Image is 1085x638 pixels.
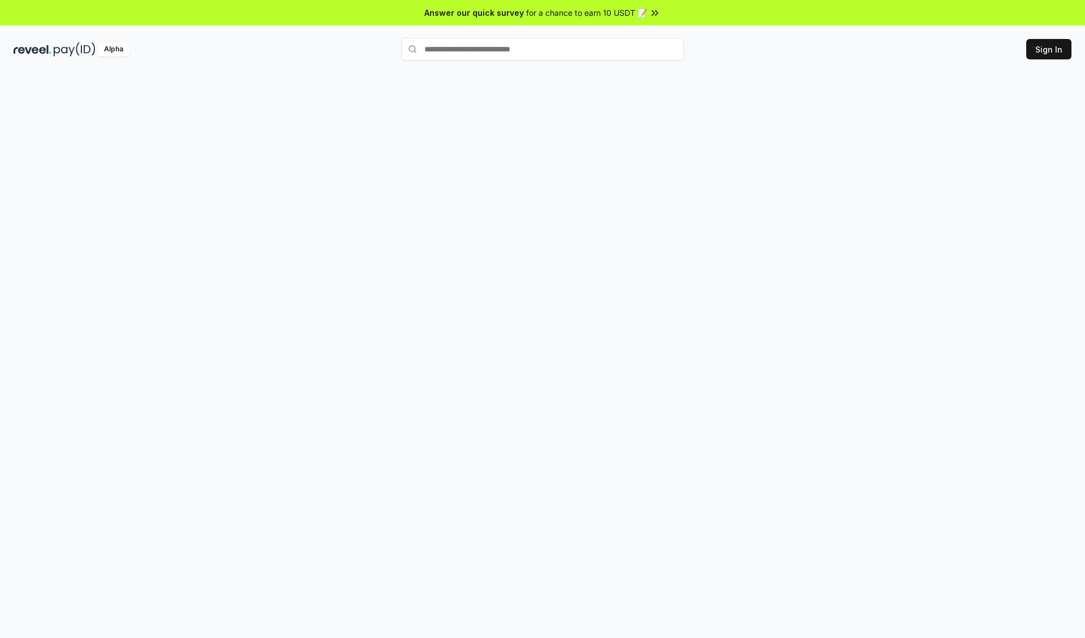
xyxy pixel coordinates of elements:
img: pay_id [54,42,96,57]
button: Sign In [1026,39,1071,59]
div: Alpha [98,42,129,57]
span: for a chance to earn 10 USDT 📝 [526,7,647,19]
span: Answer our quick survey [424,7,524,19]
img: reveel_dark [14,42,51,57]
